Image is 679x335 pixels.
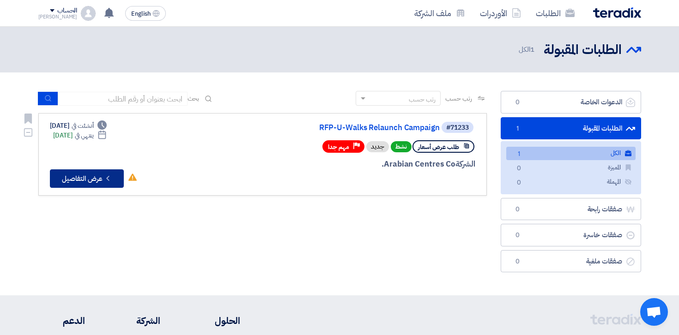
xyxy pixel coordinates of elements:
[112,314,160,328] li: الشركة
[501,91,641,114] a: الدعوات الخاصة0
[519,44,536,55] span: الكل
[506,175,636,189] a: المهملة
[593,7,641,18] img: Teradix logo
[81,6,96,21] img: profile_test.png
[38,14,78,19] div: [PERSON_NAME]
[530,44,534,54] span: 1
[407,2,473,24] a: ملف الشركة
[512,231,523,240] span: 0
[512,98,523,107] span: 0
[512,205,523,214] span: 0
[53,131,107,140] div: [DATE]
[38,314,85,328] li: الدعم
[473,2,528,24] a: الأوردرات
[512,257,523,266] span: 0
[50,121,107,131] div: [DATE]
[188,314,240,328] li: الحلول
[125,6,166,21] button: English
[506,161,636,174] a: المميزة
[501,198,641,221] a: صفقات رابحة0
[418,143,459,151] span: طلب عرض أسعار
[75,131,94,140] span: ينتهي في
[58,92,188,106] input: ابحث بعنوان أو رقم الطلب
[131,11,151,17] span: English
[57,7,77,15] div: الحساب
[445,94,472,103] span: رتب حسب
[514,150,525,159] span: 1
[501,117,641,140] a: الطلبات المقبولة1
[253,158,475,170] div: Arabian Centres Co.
[455,158,475,170] span: الشركة
[528,2,582,24] a: الطلبات
[506,147,636,160] a: الكل
[446,125,469,131] div: #71233
[501,224,641,246] a: صفقات خاسرة0
[50,169,124,188] button: عرض التفاصيل
[328,143,349,151] span: مهم جدا
[366,141,389,152] div: جديد
[640,298,668,326] a: Open chat
[544,41,622,59] h2: الطلبات المقبولة
[501,250,641,273] a: صفقات ملغية0
[512,124,523,133] span: 1
[72,121,94,131] span: أنشئت في
[188,94,200,103] span: بحث
[391,141,412,152] span: نشط
[514,178,525,188] span: 0
[255,124,440,132] a: RFP-U-Walks Relaunch Campaign
[409,95,436,104] div: رتب حسب
[514,164,525,173] span: 0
